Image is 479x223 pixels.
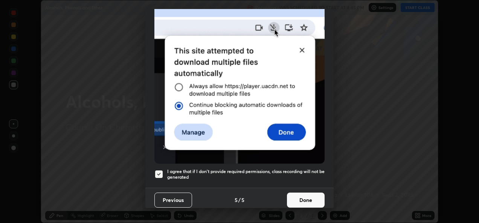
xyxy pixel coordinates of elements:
[238,196,241,204] h4: /
[167,169,325,180] h5: I agree that if I don't provide required permissions, class recording will not be generated
[287,193,325,208] button: Done
[241,196,244,204] h4: 5
[154,193,192,208] button: Previous
[235,196,238,204] h4: 5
